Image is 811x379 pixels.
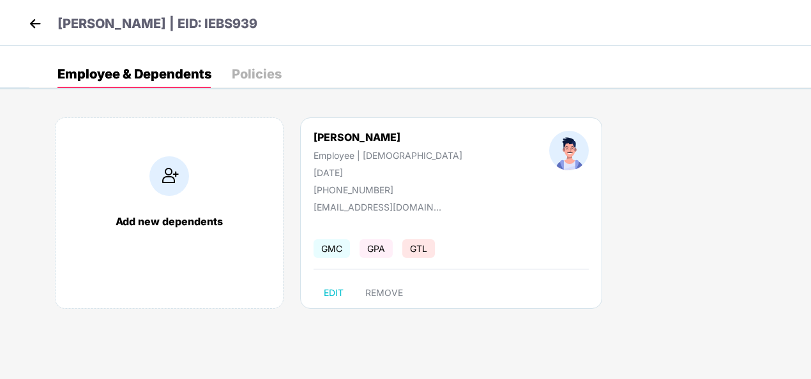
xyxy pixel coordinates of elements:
span: GTL [402,239,435,258]
span: REMOVE [365,288,403,298]
div: [DATE] [314,167,462,178]
button: EDIT [314,283,354,303]
img: back [26,14,45,33]
span: GMC [314,239,350,258]
img: addIcon [149,156,189,196]
div: Add new dependents [68,215,270,228]
div: [EMAIL_ADDRESS][DOMAIN_NAME] [314,202,441,212]
div: [PHONE_NUMBER] [314,184,462,195]
div: Employee & Dependents [57,68,211,80]
div: Policies [232,68,282,80]
p: [PERSON_NAME] | EID: IEBS939 [57,14,257,34]
button: REMOVE [355,283,413,303]
div: Employee | [DEMOGRAPHIC_DATA] [314,150,462,161]
span: GPA [360,239,393,258]
div: [PERSON_NAME] [314,131,462,144]
span: EDIT [324,288,344,298]
img: profileImage [549,131,589,170]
